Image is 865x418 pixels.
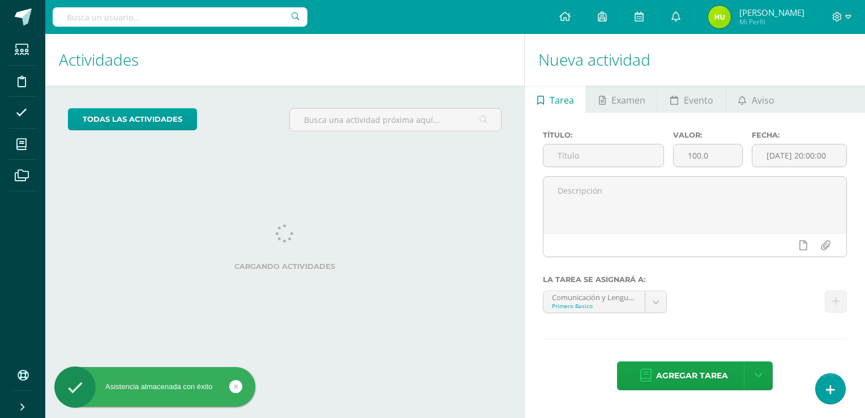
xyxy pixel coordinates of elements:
[673,131,742,139] label: Valor:
[68,108,197,130] a: todas las Actividades
[543,275,847,284] label: La tarea se asignará a:
[656,362,728,390] span: Agregar tarea
[552,291,636,302] div: Comunicación y Lenguaje 'A'
[525,86,586,113] a: Tarea
[538,34,851,86] h1: Nueva actividad
[68,262,502,271] label: Cargando actividades
[543,291,666,313] a: Comunicación y Lenguaje 'A'Primero Basico
[658,86,725,113] a: Evento
[543,131,664,139] label: Título:
[752,87,774,114] span: Aviso
[290,109,501,131] input: Busca una actividad próxima aquí...
[550,87,574,114] span: Tarea
[552,302,636,310] div: Primero Basico
[726,86,787,113] a: Aviso
[611,87,645,114] span: Examen
[684,87,713,114] span: Evento
[54,382,255,392] div: Asistencia almacenada con éxito
[708,6,731,28] img: 471d9782fcc6e7ea51b5b88b8af4489b.png
[739,17,804,27] span: Mi Perfil
[674,144,742,167] input: Puntos máximos
[53,7,307,27] input: Busca un usuario...
[543,144,663,167] input: Título
[586,86,657,113] a: Examen
[59,34,511,86] h1: Actividades
[752,144,846,167] input: Fecha de entrega
[752,131,847,139] label: Fecha:
[739,7,804,18] span: [PERSON_NAME]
